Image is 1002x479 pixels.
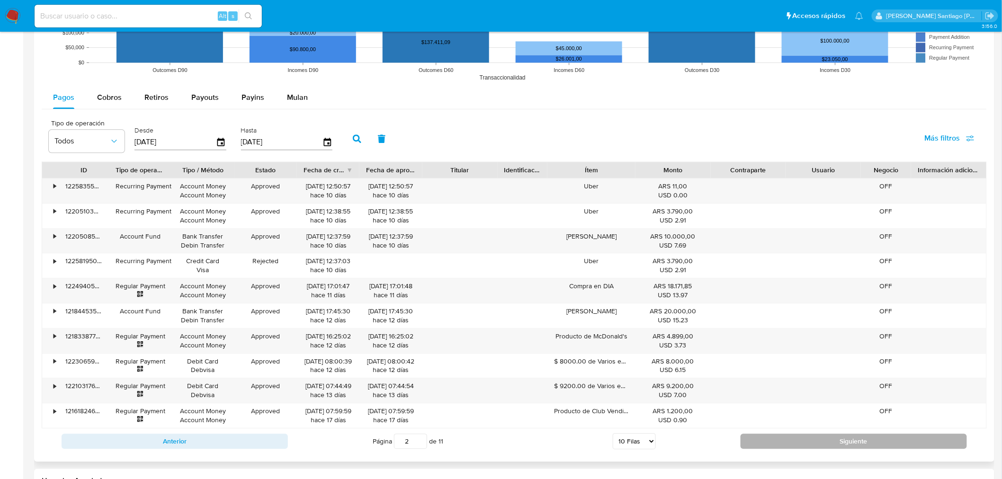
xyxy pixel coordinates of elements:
span: s [232,11,234,20]
p: roberto.munoz@mercadolibre.com [886,11,982,20]
input: Buscar usuario o caso... [35,10,262,22]
span: Alt [219,11,226,20]
span: Accesos rápidos [793,11,846,21]
a: Salir [985,11,995,21]
a: Notificaciones [855,12,863,20]
button: search-icon [239,9,258,23]
span: 3.156.0 [982,22,997,30]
